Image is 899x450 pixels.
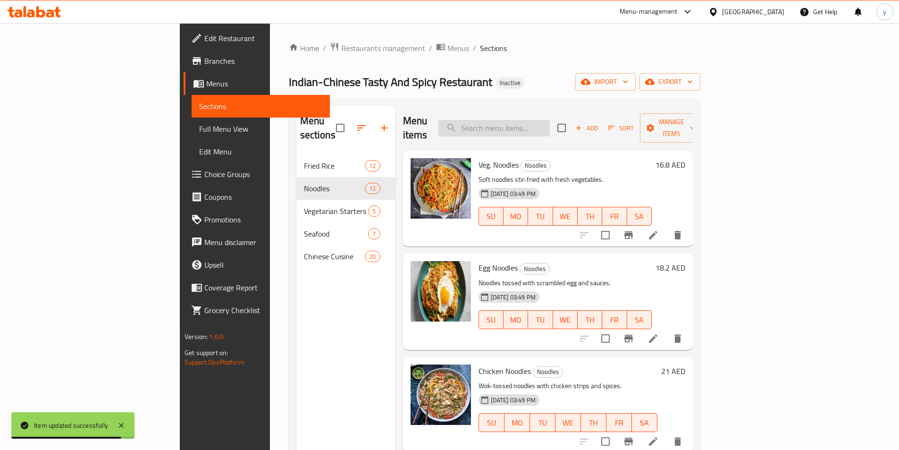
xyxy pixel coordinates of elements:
span: Version: [185,331,208,343]
span: 20 [365,252,379,261]
span: Noodles [304,183,365,194]
span: export [647,76,693,88]
p: Noodles tossed with scrambled egg and sauces. [479,277,652,289]
button: SA [627,310,652,329]
span: Seafood [304,228,369,239]
span: Add item [571,121,602,136]
button: WE [553,310,578,329]
button: TH [578,310,602,329]
span: Promotions [204,214,322,225]
span: SU [483,210,500,223]
span: TU [532,210,549,223]
button: TH [581,413,606,432]
a: Edit menu item [647,436,659,447]
h2: Menu items [403,114,428,142]
span: Sections [480,42,507,54]
li: / [429,42,432,54]
span: MO [507,210,524,223]
span: 1.0.0 [209,331,224,343]
span: Edit Restaurant [204,33,322,44]
a: Edit menu item [647,229,659,241]
span: Vegetarian Starters [304,205,369,217]
a: Restaurants management [330,42,425,54]
span: Egg Noodles [479,261,518,275]
span: Noodles [520,263,549,274]
span: Coverage Report [204,282,322,293]
button: Branch-specific-item [617,224,640,246]
span: y [883,7,886,17]
button: MO [504,310,528,329]
span: Menu disclaimer [204,237,322,248]
div: items [368,205,380,217]
span: Get support on: [185,347,228,359]
div: Noodles [521,160,551,171]
button: MO [504,413,530,432]
button: SA [627,207,652,226]
span: 12 [365,184,379,193]
span: [DATE] 03:49 PM [487,396,539,405]
div: Fried Rice12 [296,154,395,177]
button: FR [606,413,632,432]
a: Edit menu item [647,333,659,344]
span: Full Menu View [199,123,322,135]
span: Sections [199,101,322,112]
div: items [368,228,380,239]
span: Select section [552,118,571,138]
div: Chinese Cuisine20 [296,245,395,268]
span: Indian-Chinese Tasty And Spicy Restaurant [289,71,492,93]
button: TU [528,310,553,329]
span: Sort [608,123,634,134]
span: [DATE] 03:49 PM [487,189,539,198]
div: items [365,160,380,171]
span: MO [507,313,524,327]
button: SA [632,413,657,432]
span: Coupons [204,191,322,203]
button: SU [479,310,504,329]
button: SU [479,207,504,226]
span: WE [557,210,574,223]
h6: 18.2 AED [655,261,685,274]
span: Sort items [602,121,640,136]
button: Manage items [640,113,703,143]
li: / [473,42,476,54]
button: Add [571,121,602,136]
div: Item updated successfully [34,420,108,431]
div: Seafood7 [296,222,395,245]
h6: 16.8 AED [655,158,685,171]
button: TU [528,207,553,226]
a: Edit Restaurant [184,27,330,50]
span: 12 [365,161,379,170]
span: Add [574,123,599,134]
img: Chicken Noodles [411,365,471,425]
span: import [583,76,628,88]
span: Manage items [647,116,696,140]
span: TH [585,416,603,430]
span: Restaurants management [341,42,425,54]
span: Sort sections [350,117,373,139]
span: Fried Rice [304,160,365,171]
span: WE [557,313,574,327]
span: TH [581,210,598,223]
span: Menus [447,42,469,54]
span: Noodles [533,366,563,377]
span: SU [483,313,500,327]
button: Branch-specific-item [617,327,640,350]
span: Noodles [521,160,550,171]
a: Menu disclaimer [184,231,330,254]
a: Menus [184,72,330,95]
div: Noodles12 [296,177,395,200]
span: Veg. Noodles [479,158,519,172]
a: Grocery Checklist [184,299,330,322]
button: Sort [605,121,636,136]
span: Chicken Noodles [479,364,531,378]
button: delete [666,224,689,246]
button: TH [578,207,602,226]
h6: 21 AED [661,365,685,378]
span: SA [631,210,648,223]
span: 7 [369,229,379,238]
div: Noodles [533,366,563,378]
span: Chinese Cuisine [304,251,365,262]
img: Veg. Noodles [411,158,471,219]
